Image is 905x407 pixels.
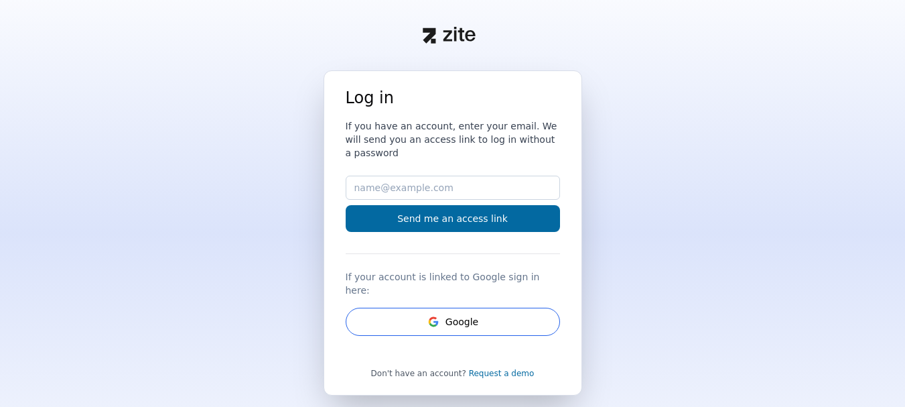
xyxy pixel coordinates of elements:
h1: Log in [346,87,560,109]
div: Don't have an account? [346,368,560,379]
h3: If you have an account, enter your email. We will send you an access link to log in without a pas... [346,119,560,160]
button: Send me an access link [346,205,560,232]
input: name@example.com [346,176,560,200]
div: If your account is linked to Google sign in here: [346,265,560,297]
button: GoogleGoogle [346,308,560,336]
a: Request a demo [469,369,535,378]
svg: Google [427,315,440,329]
